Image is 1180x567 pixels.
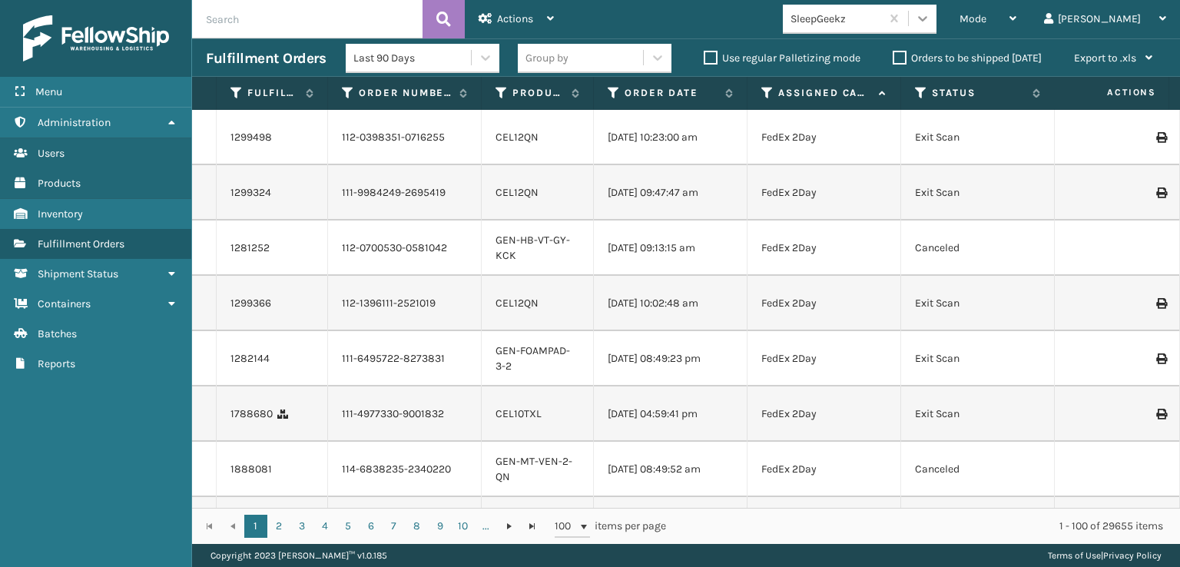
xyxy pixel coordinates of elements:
[512,86,564,100] label: Product SKU
[353,50,472,66] div: Last 90 Days
[496,131,539,144] a: CEL12QN
[901,276,1055,331] td: Exit Scan
[503,520,515,532] span: Go to the next page
[230,406,273,422] a: 1788680
[594,220,747,276] td: [DATE] 09:13:15 am
[932,86,1025,100] label: Status
[1156,187,1165,198] i: Print Label
[893,51,1042,65] label: Orders to be shipped [DATE]
[594,165,747,220] td: [DATE] 09:47:47 am
[230,240,270,256] a: 1281252
[594,276,747,331] td: [DATE] 10:02:48 am
[360,515,383,538] a: 6
[625,86,718,100] label: Order Date
[901,442,1055,497] td: Canceled
[901,497,1055,552] td: Exit Scan
[1156,298,1165,309] i: Print Label
[1059,80,1165,105] span: Actions
[35,85,62,98] span: Menu
[1156,132,1165,143] i: Print Label
[38,297,91,310] span: Containers
[704,51,860,65] label: Use regular Palletizing mode
[429,515,452,538] a: 9
[206,49,326,68] h3: Fulfillment Orders
[328,386,482,442] td: 111-4977330-9001832
[383,515,406,538] a: 7
[901,165,1055,220] td: Exit Scan
[328,276,482,331] td: 112-1396111-2521019
[496,455,572,483] a: GEN-MT-VEN-2-QN
[230,130,272,145] a: 1299498
[406,515,429,538] a: 8
[747,442,901,497] td: FedEx 2Day
[38,207,83,220] span: Inventory
[23,15,169,61] img: logo
[778,86,871,100] label: Assigned Carrier Service
[38,237,124,250] span: Fulfillment Orders
[1156,353,1165,364] i: Print Label
[496,297,539,310] a: CEL12QN
[267,515,290,538] a: 2
[452,515,475,538] a: 10
[747,220,901,276] td: FedEx 2Day
[38,147,65,160] span: Users
[747,110,901,165] td: FedEx 2Day
[1103,550,1162,561] a: Privacy Policy
[1048,550,1101,561] a: Terms of Use
[594,110,747,165] td: [DATE] 10:23:00 am
[747,497,901,552] td: FedEx 2Day
[359,86,452,100] label: Order Number
[526,520,539,532] span: Go to the last page
[328,220,482,276] td: 112-0700530-0581042
[521,515,544,538] a: Go to the last page
[328,331,482,386] td: 111-6495722-8273831
[230,462,272,477] a: 1888081
[594,331,747,386] td: [DATE] 08:49:23 pm
[244,515,267,538] a: 1
[496,407,542,420] a: CEL10TXL
[1074,51,1136,65] span: Export to .xls
[496,344,570,373] a: GEN-FOAMPAD-3-2
[328,110,482,165] td: 112-0398351-0716255
[960,12,986,25] span: Mode
[38,267,118,280] span: Shipment Status
[328,497,482,552] td: 111-6926401-3755446
[497,12,533,25] span: Actions
[498,515,521,538] a: Go to the next page
[747,276,901,331] td: FedEx 2Day
[230,296,271,311] a: 1299366
[210,544,387,567] p: Copyright 2023 [PERSON_NAME]™ v 1.0.185
[38,357,75,370] span: Reports
[688,519,1163,534] div: 1 - 100 of 29655 items
[594,497,747,552] td: [DATE] 03:23:29 pm
[901,386,1055,442] td: Exit Scan
[496,234,570,262] a: GEN-HB-VT-GY-KCK
[791,11,882,27] div: SleepGeekz
[901,220,1055,276] td: Canceled
[555,515,667,538] span: items per page
[496,186,539,199] a: CEL12QN
[38,116,111,129] span: Administration
[747,165,901,220] td: FedEx 2Day
[594,442,747,497] td: [DATE] 08:49:52 am
[901,110,1055,165] td: Exit Scan
[901,331,1055,386] td: Exit Scan
[555,519,578,534] span: 100
[328,442,482,497] td: 114-6838235-2340220
[747,331,901,386] td: FedEx 2Day
[38,177,81,190] span: Products
[230,185,271,201] a: 1299324
[313,515,336,538] a: 4
[747,386,901,442] td: FedEx 2Day
[38,327,77,340] span: Batches
[247,86,298,100] label: Fulfillment Order Id
[290,515,313,538] a: 3
[230,351,270,366] a: 1282144
[594,386,747,442] td: [DATE] 04:59:41 pm
[336,515,360,538] a: 5
[328,165,482,220] td: 111-9984249-2695419
[1156,409,1165,419] i: Print Label
[1048,544,1162,567] div: |
[525,50,568,66] div: Group by
[475,515,498,538] a: ...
